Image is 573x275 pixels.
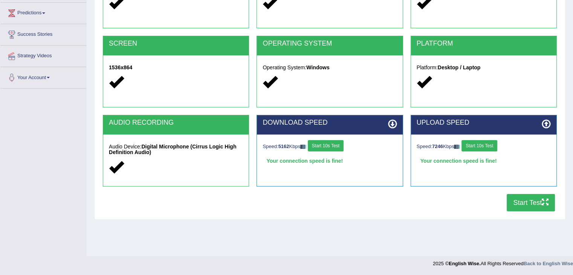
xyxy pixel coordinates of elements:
[278,144,289,149] strong: 5162
[417,155,551,167] div: Your connection speed is fine!
[109,40,243,47] h2: SCREEN
[432,144,443,149] strong: 7246
[454,145,460,149] img: ajax-loader-fb-connection.gif
[524,261,573,266] a: Back to English Wise
[109,64,132,70] strong: 1536x864
[263,155,397,167] div: Your connection speed is fine!
[0,3,86,21] a: Predictions
[0,67,86,86] a: Your Account
[461,140,497,151] button: Start 10s Test
[0,24,86,43] a: Success Stories
[433,256,573,267] div: 2025 © All Rights Reserved
[263,119,397,127] h2: DOWNLOAD SPEED
[109,144,236,155] strong: Digital Microphone (Cirrus Logic High Definition Audio)
[306,64,329,70] strong: Windows
[263,65,397,70] h5: Operating System:
[263,140,397,153] div: Speed: Kbps
[109,144,243,156] h5: Audio Device:
[417,119,551,127] h2: UPLOAD SPEED
[300,145,306,149] img: ajax-loader-fb-connection.gif
[417,140,551,153] div: Speed: Kbps
[263,40,397,47] h2: OPERATING SYSTEM
[0,46,86,64] a: Strategy Videos
[449,261,480,266] strong: English Wise.
[507,194,555,211] button: Start Test
[438,64,481,70] strong: Desktop / Laptop
[417,65,551,70] h5: Platform:
[109,119,243,127] h2: AUDIO RECORDING
[308,140,344,151] button: Start 10s Test
[417,40,551,47] h2: PLATFORM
